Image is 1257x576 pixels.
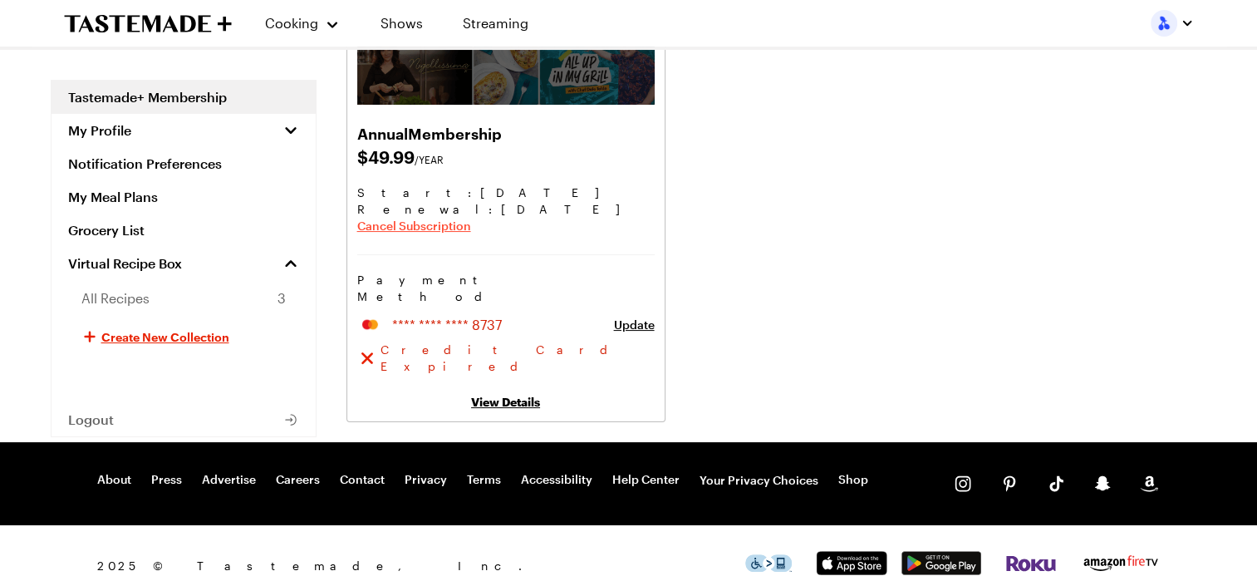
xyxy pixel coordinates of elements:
button: Cooking [265,3,341,43]
img: Roku [1004,555,1058,572]
a: My Meal Plans [52,180,316,214]
button: Update [614,317,655,333]
img: mastercard logo [357,317,382,332]
a: About [97,472,131,489]
img: This icon serves as a link to download the Level Access assistive technology app for individuals ... [745,554,792,572]
a: View Details [471,395,540,409]
button: Cancel Subscription [357,218,471,234]
button: My Profile [52,114,316,147]
button: Create New Collection [52,317,316,357]
span: Logout [68,411,114,428]
a: Press [151,472,182,489]
h2: Annual Membership [357,121,655,145]
button: Your Privacy Choices [700,472,818,489]
img: Profile picture [1151,10,1177,37]
a: Grocery List [52,214,316,247]
span: 3 [277,288,286,308]
a: Privacy [405,472,447,489]
span: $ 49.99 [357,145,655,168]
img: App Store [812,551,891,575]
span: Create New Collection [101,328,229,345]
img: Google Play [901,551,981,575]
button: Profile picture [1151,10,1194,37]
span: Virtual Recipe Box [68,255,182,272]
h3: Payment Method [357,272,655,305]
a: Roku [1004,559,1058,574]
a: Shop [838,472,868,489]
a: Advertise [202,472,256,489]
a: Accessibility [521,472,592,489]
a: Notification Preferences [52,147,316,180]
a: Help Center [612,472,680,489]
button: Logout [52,403,316,436]
span: /YEAR [415,154,444,165]
span: Start: [DATE] [357,185,655,201]
a: Contact [340,472,385,489]
img: Amazon Fire TV [1081,552,1161,574]
a: All Recipes3 [52,280,316,317]
nav: Footer [97,472,868,489]
span: My Profile [68,122,131,139]
a: Virtual Recipe Box [52,247,316,280]
a: This icon serves as a link to download the Level Access assistive technology app for individuals ... [745,559,792,574]
span: All Recipes [81,288,150,308]
a: To Tastemade Home Page [64,14,232,33]
span: Renewal : [DATE] [357,201,655,218]
span: Credit Card Expired [381,342,655,375]
a: Careers [276,472,320,489]
span: Cooking [265,15,318,31]
a: Tastemade+ Membership [52,81,316,114]
a: Terms [467,472,501,489]
span: 2025 © Tastemade, Inc. [97,557,745,575]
